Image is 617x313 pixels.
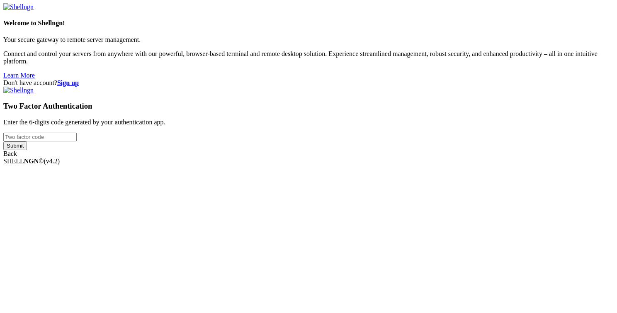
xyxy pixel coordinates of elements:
[3,158,60,165] span: SHELL ©
[3,50,614,65] p: Connect and control your servers from anywhere with our powerful, browser-based terminal and remo...
[3,79,614,87] div: Don't have account?
[57,79,79,86] a: Sign up
[3,102,614,111] h3: Two Factor Authentication
[3,141,27,150] input: Submit
[3,133,77,141] input: Two factor code
[3,3,34,11] img: Shellngn
[44,158,60,165] span: 4.2.0
[3,119,614,126] p: Enter the 6-digits code generated by your authentication app.
[3,72,35,79] a: Learn More
[24,158,39,165] b: NGN
[3,87,34,94] img: Shellngn
[3,19,614,27] h4: Welcome to Shellngn!
[3,36,614,44] p: Your secure gateway to remote server management.
[3,150,17,157] a: Back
